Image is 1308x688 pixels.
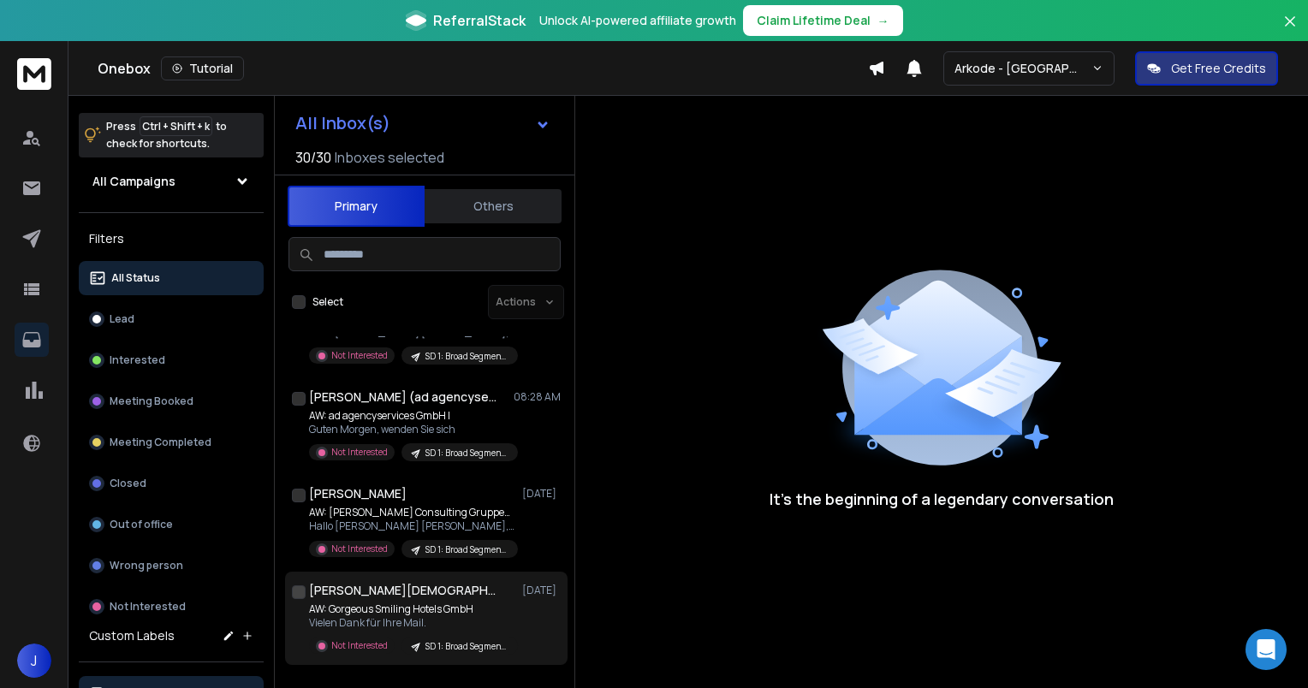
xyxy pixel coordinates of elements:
p: SD 1: Broad Segment_Germany - ARKODE [425,640,508,653]
span: → [877,12,889,29]
p: SD 1: Broad Segment_Germany - ARKODE [425,350,508,363]
p: Not Interested [331,349,388,362]
p: Not Interested [331,446,388,459]
p: AW: [PERSON_NAME] Consulting Gruppe® | [309,506,514,519]
button: J [17,644,51,678]
p: AW: ad agencyservices GmbH | [309,409,514,423]
button: Close banner [1279,10,1301,51]
button: Meeting Booked [79,384,264,418]
h1: [PERSON_NAME] [309,485,407,502]
p: Hallo [PERSON_NAME] [PERSON_NAME], da wir [309,519,514,533]
button: Tutorial [161,56,244,80]
p: Interested [110,353,165,367]
h3: Custom Labels [89,627,175,644]
span: 30 / 30 [295,147,331,168]
h1: All Inbox(s) [295,115,390,132]
p: All Status [111,271,160,285]
button: Meeting Completed [79,425,264,460]
button: Others [425,187,562,225]
h3: Inboxes selected [335,147,444,168]
p: Arkode - [GEOGRAPHIC_DATA] [954,60,1091,77]
p: Vielen Dank für Ihre Mail. [309,616,514,630]
p: Not Interested [331,543,388,555]
p: 08:28 AM [514,390,561,404]
button: All Status [79,261,264,295]
button: All Campaigns [79,164,264,199]
h1: [PERSON_NAME][DEMOGRAPHIC_DATA] [309,582,497,599]
button: Lead [79,302,264,336]
p: AW: Gorgeous Smiling Hotels GmbH [309,602,514,616]
p: Meeting Booked [110,394,193,408]
button: Closed [79,466,264,501]
span: Ctrl + Shift + k [140,116,212,136]
p: SD 1: Broad Segment_Germany - ARKODE [425,447,508,460]
p: Meeting Completed [110,436,211,449]
button: All Inbox(s) [282,106,564,140]
p: [DATE] [522,584,561,597]
button: Out of office [79,507,264,542]
p: Not Interested [110,600,186,614]
p: It’s the beginning of a legendary conversation [770,487,1114,511]
p: Guten Morgen, wenden Sie sich [309,423,514,436]
button: Primary [288,186,425,227]
button: Wrong person [79,549,264,583]
label: Select [312,295,343,309]
h1: [PERSON_NAME] (ad agencyservices) [309,388,497,406]
span: ReferralStack [433,10,526,31]
div: Onebox [98,56,868,80]
button: Not Interested [79,590,264,624]
p: Not Interested [331,639,388,652]
p: Wrong person [110,559,183,572]
h3: Filters [79,227,264,251]
p: Lead [110,312,134,326]
p: Closed [110,477,146,490]
p: SD 1: Broad Segment_Germany - ARKODE [425,543,508,556]
p: Unlock AI-powered affiliate growth [539,12,736,29]
h1: All Campaigns [92,173,175,190]
p: Out of office [110,518,173,531]
button: Get Free Credits [1135,51,1278,86]
p: Press to check for shortcuts. [106,118,227,152]
button: Claim Lifetime Deal→ [743,5,903,36]
button: Interested [79,343,264,377]
p: Get Free Credits [1171,60,1266,77]
div: Open Intercom Messenger [1246,629,1287,670]
p: [DATE] [522,487,561,501]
